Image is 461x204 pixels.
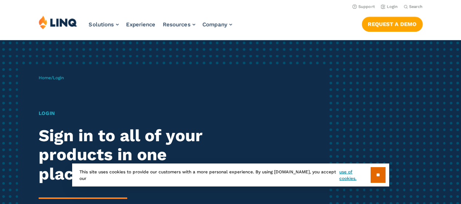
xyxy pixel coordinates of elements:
[39,75,51,80] a: Home
[39,109,216,117] h1: Login
[203,21,232,28] a: Company
[89,21,114,28] span: Solutions
[381,4,398,9] a: Login
[72,163,389,186] div: This site uses cookies to provide our customers with a more personal experience. By using [DOMAIN...
[409,4,423,9] span: Search
[89,21,119,28] a: Solutions
[362,15,423,31] nav: Button Navigation
[163,21,191,28] span: Resources
[53,75,64,80] span: Login
[339,169,370,182] a: use of cookies.
[39,15,77,29] img: LINQ | K‑12 Software
[126,21,156,28] a: Experience
[163,21,195,28] a: Resources
[404,4,423,9] button: Open Search Bar
[39,126,216,184] h2: Sign in to all of your products in one place.
[89,15,232,39] nav: Primary Navigation
[39,75,64,80] span: /
[352,4,375,9] a: Support
[203,21,227,28] span: Company
[362,17,423,31] a: Request a Demo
